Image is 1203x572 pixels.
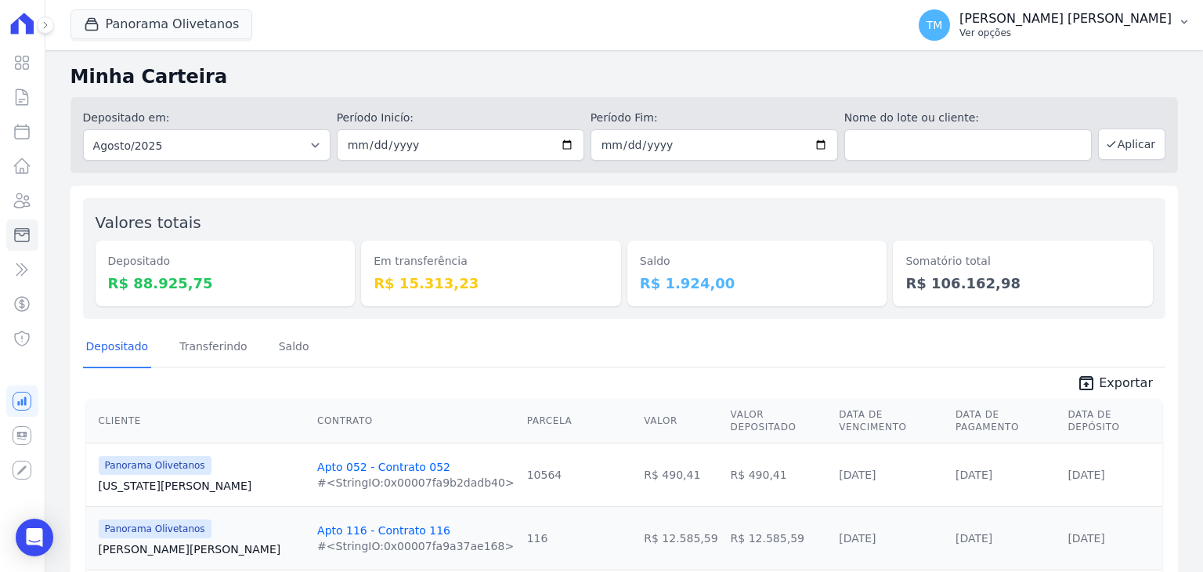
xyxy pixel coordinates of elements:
th: Contrato [311,399,521,443]
a: [DATE] [839,469,876,481]
dt: Depositado [108,253,343,270]
label: Período Fim: [591,110,838,126]
a: Apto 116 - Contrato 116 [317,524,450,537]
a: 116 [527,532,548,545]
span: Panorama Olivetanos [99,520,211,538]
th: Parcela [521,399,638,443]
span: Panorama Olivetanos [99,456,211,475]
td: R$ 12.585,59 [638,506,724,570]
dd: R$ 15.313,23 [374,273,609,294]
th: Data de Vencimento [833,399,949,443]
a: 10564 [527,469,562,481]
button: TM [PERSON_NAME] [PERSON_NAME] Ver opções [906,3,1203,47]
a: [US_STATE][PERSON_NAME] [99,478,305,494]
h2: Minha Carteira [70,63,1178,91]
a: [DATE] [1068,469,1104,481]
dd: R$ 1.924,00 [640,273,875,294]
button: Panorama Olivetanos [70,9,253,39]
a: Apto 052 - Contrato 052 [317,461,450,473]
label: Depositado em: [83,111,170,124]
th: Valor [638,399,724,443]
label: Nome do lote ou cliente: [844,110,1092,126]
label: Período Inicío: [337,110,584,126]
dt: Em transferência [374,253,609,270]
p: Ver opções [959,27,1172,39]
label: Valores totais [96,213,201,232]
dd: R$ 88.925,75 [108,273,343,294]
td: R$ 490,41 [638,443,724,506]
div: #<StringIO:0x00007fa9a37ae168> [317,538,514,554]
div: Open Intercom Messenger [16,519,53,556]
a: [DATE] [956,469,992,481]
a: Saldo [276,328,312,368]
i: unarchive [1077,374,1096,393]
th: Data de Pagamento [949,399,1061,443]
dd: R$ 106.162,98 [905,273,1140,294]
a: Transferindo [176,328,251,368]
span: Exportar [1099,374,1153,393]
dt: Saldo [640,253,875,270]
th: Cliente [86,399,311,443]
button: Aplicar [1098,129,1165,160]
a: [DATE] [956,532,992,545]
p: [PERSON_NAME] [PERSON_NAME] [959,11,1172,27]
a: [PERSON_NAME][PERSON_NAME] [99,541,305,557]
td: R$ 490,41 [724,443,833,506]
div: #<StringIO:0x00007fa9b2dadb40> [317,475,515,491]
a: unarchive Exportar [1064,374,1165,396]
th: Valor Depositado [724,399,833,443]
a: Depositado [83,328,152,368]
dt: Somatório total [905,253,1140,270]
td: R$ 12.585,59 [724,506,833,570]
a: [DATE] [839,532,876,545]
span: TM [927,20,943,31]
th: Data de Depósito [1061,399,1162,443]
a: [DATE] [1068,532,1104,545]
